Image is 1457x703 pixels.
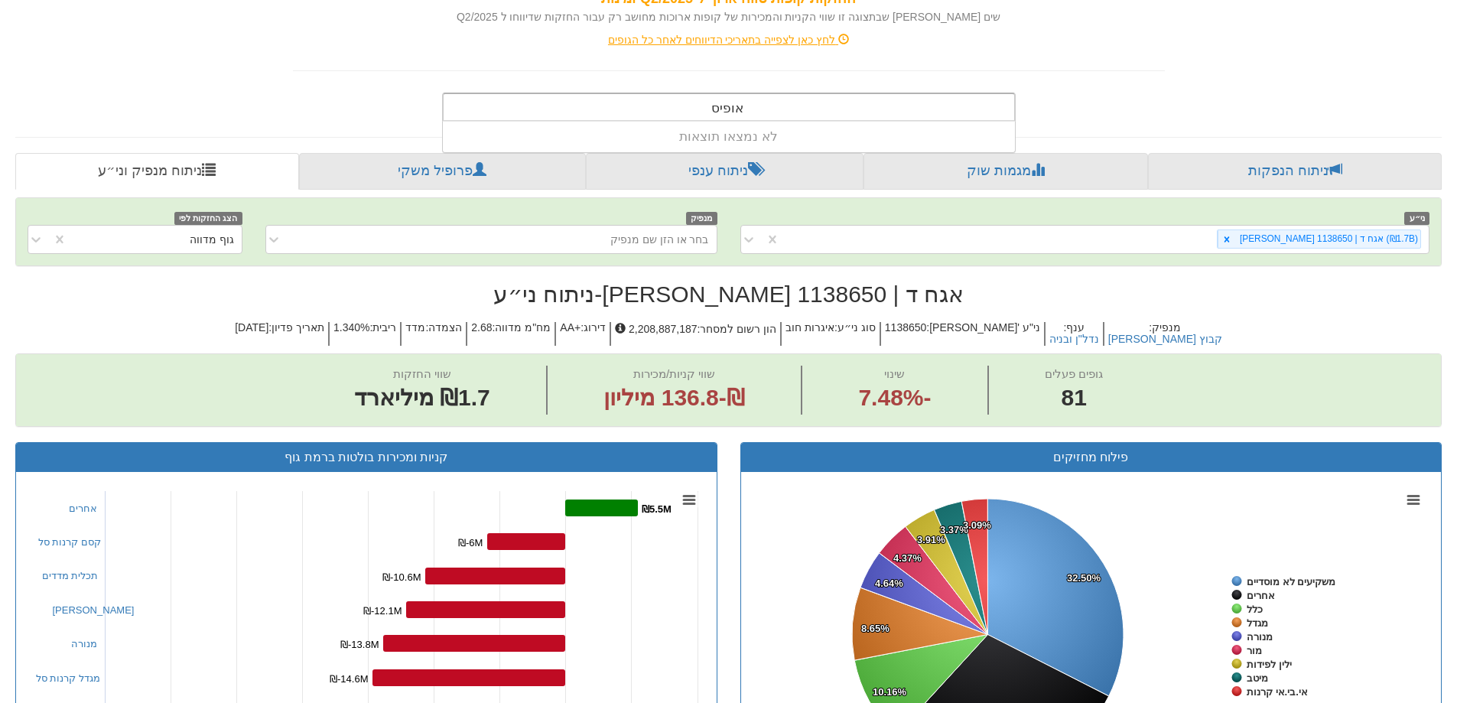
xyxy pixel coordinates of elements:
[272,321,324,334] font: תאריך פדיון
[1049,334,1099,345] button: נדל"ן ובניה
[885,321,927,334] font: 1138650
[179,213,237,223] font: הצג החזקות לפי
[963,519,991,531] tspan: 3.09%
[53,604,135,616] font: [PERSON_NAME]
[458,537,483,548] tspan: ₪-6M
[1247,604,1263,615] tspan: כלל
[929,321,1040,334] font: [PERSON_NAME]' ני"ע
[354,385,490,410] font: ₪1.7 מיליארד
[917,534,945,545] tspan: 3.91%
[398,163,473,178] font: פרופיל משקי
[873,686,907,698] tspan: 10.16%
[642,503,672,515] tspan: ₪5.5M
[1247,659,1292,670] tspan: ילין לפידות
[268,321,272,334] font: :
[428,321,462,334] font: הצמדה
[1240,233,1418,244] font: [PERSON_NAME] אגח ד | 1138650 (₪1.7B)
[1410,213,1425,223] font: ני״ע
[1247,631,1273,643] tspan: מנורה
[363,605,402,617] tspan: ₪-12.1M
[1247,686,1308,698] tspan: אי.בי.אי קרנות
[967,163,1031,178] font: מגמות שוק
[471,321,492,334] font: 2.68
[38,536,101,548] font: קסם קרנות סל
[633,367,715,380] font: שווי קניות/מכירות
[858,385,931,410] font: 7.48%-
[71,638,97,649] font: מנורה
[785,321,834,334] font: איגרות חוב
[370,321,373,334] font: :
[926,321,929,334] font: :
[372,321,396,334] font: ריבית
[629,323,698,335] font: 2,208,887,187
[495,321,551,334] font: מח"מ מדווה
[837,321,876,334] font: סוג ני״ע
[863,153,1148,190] a: מגמות שוק
[603,385,744,410] font: ₪-136.8 מיליון
[1148,153,1442,190] a: ניתוח הנפקות
[602,282,964,307] font: [PERSON_NAME] אגח ד | 1138650
[333,321,369,334] font: 1.340%
[1045,367,1103,380] font: גופים פעלים
[700,323,776,335] font: הון רשום למסחר
[560,321,581,334] font: AA+
[42,570,99,581] font: תכלית מדדים
[382,571,421,583] tspan: ₪-10.6M
[584,321,606,334] font: דירוג
[1066,321,1085,334] font: ענף
[330,673,368,685] tspan: ₪-14.6M
[340,639,379,650] tspan: ₪-13.8M
[493,321,496,334] font: :
[425,321,428,334] font: :
[235,321,268,334] font: [DATE]
[1247,576,1335,587] tspan: משקיעים לא מוסדיים
[1152,321,1181,334] font: מנפיק
[1247,672,1268,684] tspan: מיטב
[1248,163,1329,178] font: ניתוח הנפקות
[893,552,922,564] tspan: 4.37%
[697,323,700,335] font: :
[884,367,905,380] font: שינוי
[691,213,712,223] font: מנפיק
[581,321,584,334] font: :
[1108,334,1222,345] button: [PERSON_NAME] קבוץ
[1053,451,1128,464] font: פילוח מחזיקים
[834,321,837,334] font: :
[610,233,709,246] font: בחר או הזן שם מנפיק
[594,282,602,307] font: -
[1247,645,1262,656] tspan: מור
[1247,617,1268,629] tspan: מגדל
[1063,321,1066,334] font: :
[285,451,447,464] font: קניות ומכירות בולטות ברמת גוף
[875,578,903,589] tspan: 4.64%
[586,153,864,190] a: ניתוח ענפי
[679,129,777,144] font: לא נמצאו תוצאות
[608,34,835,46] font: לחץ כאן לצפייה בתאריכי הדיווחים לאחר כל הגופים
[36,672,100,684] font: מגדל קרנות סל
[1067,572,1101,584] tspan: 32.50%
[15,153,299,190] a: ניתוח מנפיק וני״ע
[1149,321,1152,334] font: :
[493,282,594,307] font: ניתוח ני״ע
[688,163,748,178] font: ניתוח ענפי
[457,11,1000,23] font: שים [PERSON_NAME] שבתצוגה זו שווי הקניות והמכירות של קופות ארוכות מחושב רק עבור החזקות שדיווחו ל ...
[405,321,425,334] font: מדד
[190,233,234,246] font: גוף מדווה
[861,623,889,634] tspan: 8.65%
[98,163,202,178] font: ניתוח מנפיק וני״ע
[1062,385,1087,410] font: 81
[299,153,586,190] a: פרופיל משקי
[393,367,451,380] font: שווי החזקות
[69,503,97,514] font: אחרים
[940,524,968,535] tspan: 3.37%
[1247,590,1275,601] tspan: אחרים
